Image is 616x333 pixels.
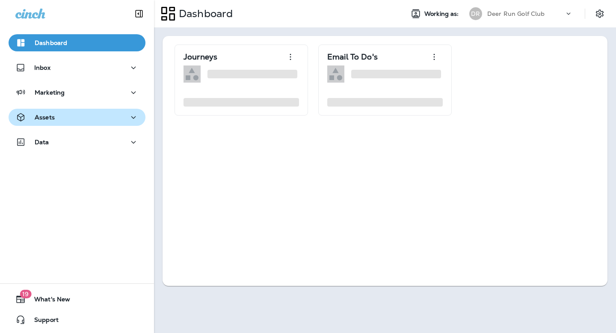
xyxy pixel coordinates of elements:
button: Settings [592,6,607,21]
button: Inbox [9,59,145,76]
span: Working as: [424,10,461,18]
button: Dashboard [9,34,145,51]
p: Email To Do's [327,53,378,61]
button: 19What's New [9,291,145,308]
p: Marketing [35,89,65,96]
p: Journeys [184,53,217,61]
button: Assets [9,109,145,126]
p: Deer Run Golf Club [487,10,545,17]
p: Dashboard [175,7,233,20]
p: Inbox [34,64,50,71]
span: Support [26,316,59,327]
p: Data [35,139,49,146]
button: Data [9,134,145,151]
p: Assets [35,114,55,121]
button: Marketing [9,84,145,101]
div: DR [469,7,482,20]
span: What's New [26,296,70,306]
span: 19 [20,290,31,298]
p: Dashboard [35,39,67,46]
button: Collapse Sidebar [127,5,151,22]
button: Support [9,311,145,328]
